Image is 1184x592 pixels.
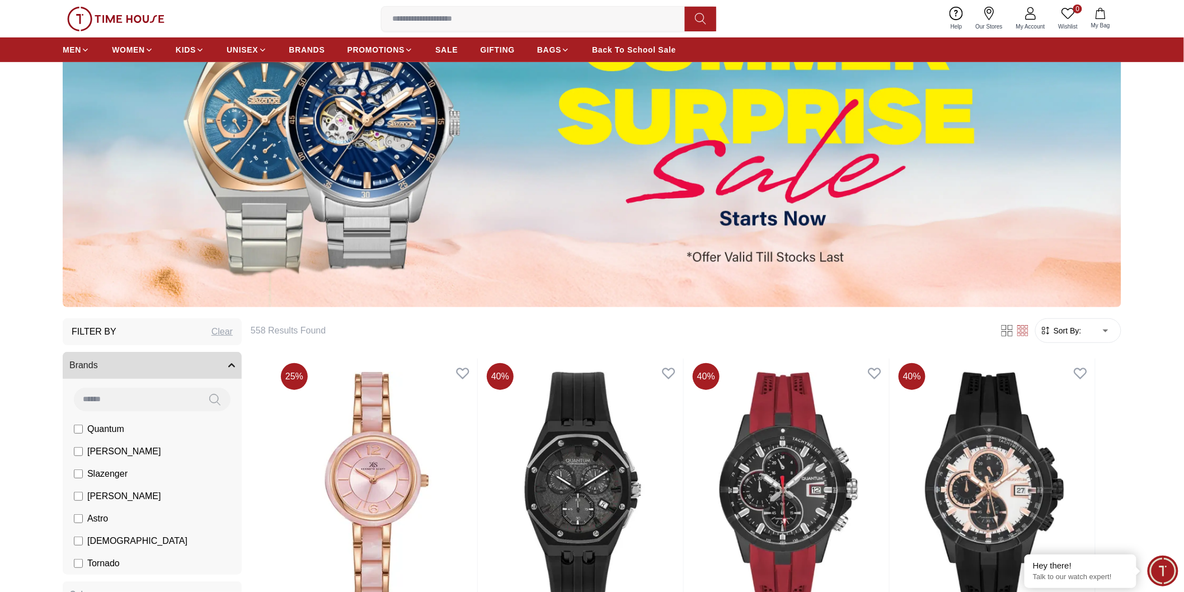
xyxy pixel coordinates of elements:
[1040,325,1082,336] button: Sort By:
[1033,572,1128,582] p: Talk to our watch expert!
[289,40,325,60] a: BRANDS
[435,44,458,55] span: SALE
[72,325,116,339] h3: Filter By
[74,492,83,501] input: [PERSON_NAME]
[112,40,153,60] a: WOMEN
[1148,556,1178,586] div: Chat Widget
[87,422,124,436] span: Quantum
[1084,6,1117,32] button: My Bag
[1087,21,1115,30] span: My Bag
[63,40,90,60] a: MEN
[227,44,258,55] span: UNISEX
[592,44,676,55] span: Back To School Sale
[74,537,83,546] input: [DEMOGRAPHIC_DATA]
[946,22,967,31] span: Help
[251,324,986,337] h6: 558 Results Found
[74,514,83,523] input: Astro
[971,22,1007,31] span: Our Stores
[969,4,1009,33] a: Our Stores
[1033,560,1128,571] div: Hey there!
[69,359,98,372] span: Brands
[87,534,187,548] span: [DEMOGRAPHIC_DATA]
[1052,4,1084,33] a: 0Wishlist
[592,40,676,60] a: Back To School Sale
[74,425,83,434] input: Quantum
[176,44,196,55] span: KIDS
[87,512,108,525] span: Astro
[1051,325,1082,336] span: Sort By:
[693,363,720,390] span: 40 %
[537,44,561,55] span: BAGS
[87,557,120,570] span: Tornado
[74,469,83,478] input: Slazenger
[74,447,83,456] input: [PERSON_NAME]
[87,445,161,458] span: [PERSON_NAME]
[87,467,128,481] span: Slazenger
[212,325,233,339] div: Clear
[899,363,925,390] span: 40 %
[347,44,405,55] span: PROMOTIONS
[1054,22,1082,31] span: Wishlist
[74,559,83,568] input: Tornado
[112,44,145,55] span: WOMEN
[67,7,165,31] img: ...
[944,4,969,33] a: Help
[435,40,458,60] a: SALE
[63,352,242,379] button: Brands
[347,40,414,60] a: PROMOTIONS
[537,40,570,60] a: BAGS
[1073,4,1082,13] span: 0
[289,44,325,55] span: BRANDS
[281,363,308,390] span: 25 %
[176,40,204,60] a: KIDS
[480,44,515,55] span: GIFTING
[87,490,161,503] span: [PERSON_NAME]
[63,44,81,55] span: MEN
[1012,22,1050,31] span: My Account
[227,40,266,60] a: UNISEX
[480,40,515,60] a: GIFTING
[487,363,514,390] span: 40 %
